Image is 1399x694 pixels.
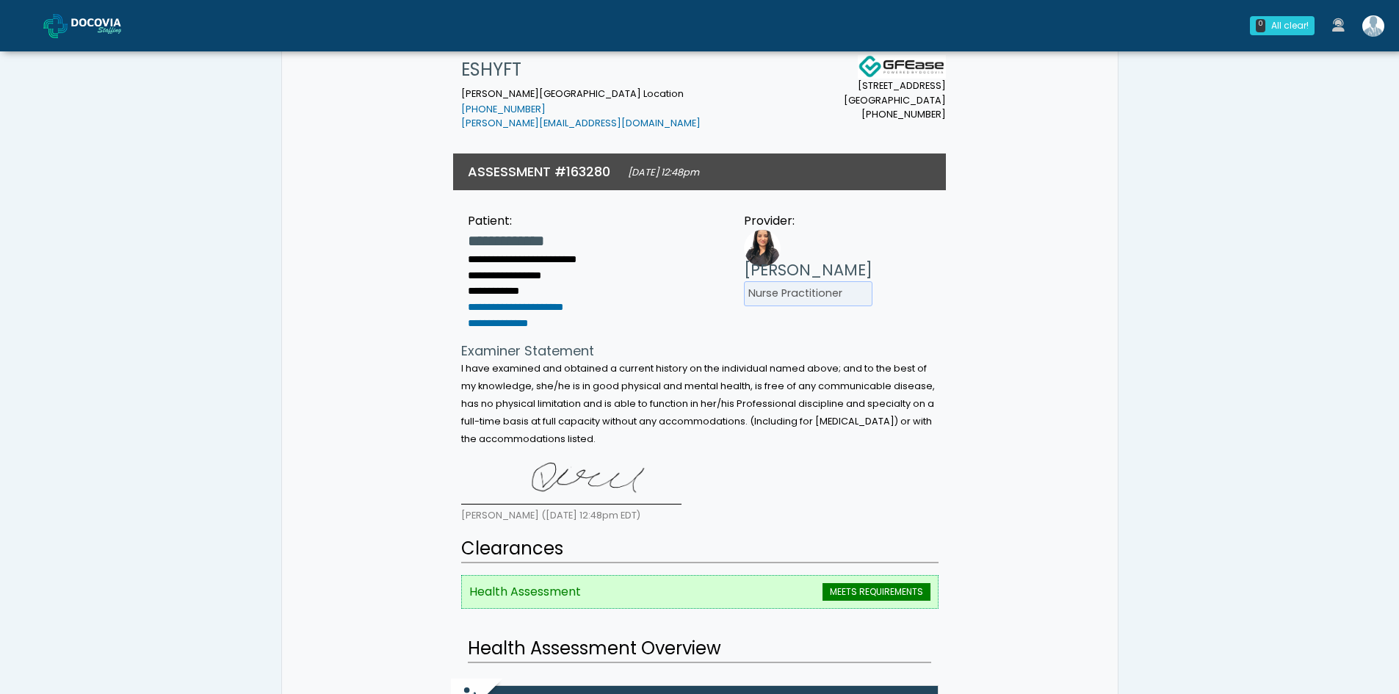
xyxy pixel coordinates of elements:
li: Nurse Practitioner [744,281,872,306]
a: 0 All clear! [1241,10,1323,41]
small: I have examined and obtained a current history on the individual named above; and to the best of ... [461,362,935,445]
small: [DATE] 12:48pm [628,166,699,178]
h3: ASSESSMENT #163280 [468,162,610,181]
small: [PERSON_NAME] ([DATE] 12:48pm EDT) [461,509,640,521]
img: Shakerra Crippen [1362,15,1384,37]
h4: Examiner Statement [461,343,939,359]
h2: Health Assessment Overview [468,635,931,663]
small: [PERSON_NAME][GEOGRAPHIC_DATA] Location [461,87,701,130]
span: MEETS REQUIREMENTS [823,583,930,601]
div: All clear! [1271,19,1309,32]
li: Health Assessment [461,575,939,609]
img: Docovia Staffing Logo [858,55,946,79]
img: Docovia [43,14,68,38]
h3: [PERSON_NAME] [744,259,872,281]
img: Provider image [744,230,781,267]
div: Patient: [468,212,624,230]
button: Open LiveChat chat widget [12,6,56,50]
a: Docovia [43,1,145,49]
a: [PERSON_NAME][EMAIL_ADDRESS][DOMAIN_NAME] [461,117,701,129]
small: [STREET_ADDRESS] [GEOGRAPHIC_DATA] [PHONE_NUMBER] [844,79,946,121]
h2: Clearances [461,535,939,563]
img: +0RtHSAAAABklEQVQDAKEZ+ByYJroLAAAAAElFTkSuQmCC [461,453,682,505]
a: [PHONE_NUMBER] [461,103,546,115]
img: Docovia [71,18,145,33]
div: Provider: [744,212,872,230]
div: 0 [1256,19,1265,32]
h1: ESHYFT [461,55,701,84]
